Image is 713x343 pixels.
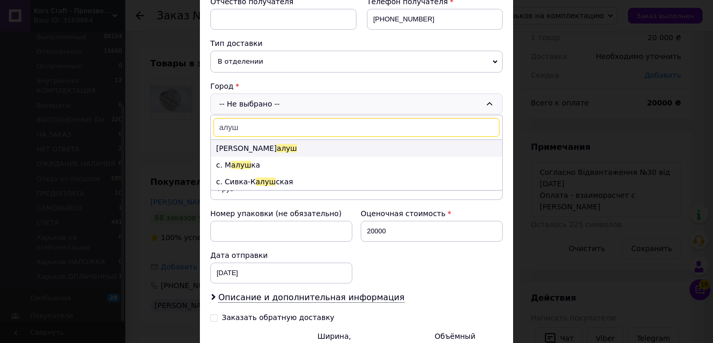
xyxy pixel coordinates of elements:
[210,208,352,219] div: Номер упаковки (не обязательно)
[210,93,503,114] div: -- Не выбрано --
[211,157,502,173] li: с. М ка
[211,140,502,157] li: [PERSON_NAME]
[210,39,263,48] span: Тип доставки
[210,81,503,91] div: Город
[211,173,502,190] li: с. Сивка-К ская
[361,208,503,219] div: Оценочная стоимость
[218,292,405,303] span: Описание и дополнительная информация
[277,144,297,152] span: алуш
[256,178,276,186] span: алуш
[367,9,503,30] input: +380
[210,51,503,73] span: В отделении
[222,313,335,322] div: Заказать обратную доставку
[210,250,352,261] div: Дата отправки
[213,118,500,137] input: Найти
[231,161,252,169] span: алуш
